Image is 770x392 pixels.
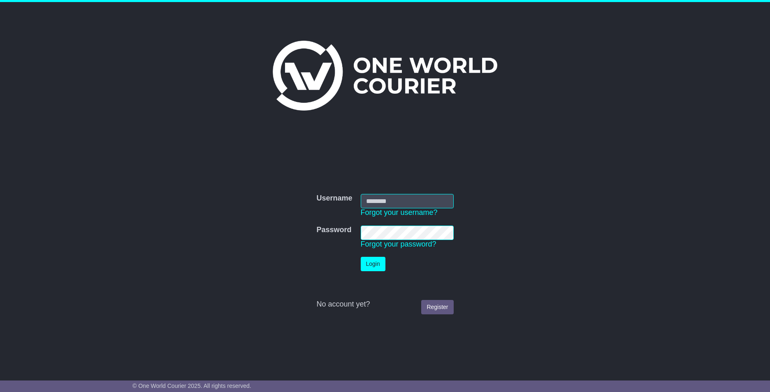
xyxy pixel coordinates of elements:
button: Login [361,257,385,271]
a: Forgot your password? [361,240,436,248]
a: Register [421,300,453,314]
a: Forgot your username? [361,208,438,217]
label: Username [316,194,352,203]
span: © One World Courier 2025. All rights reserved. [132,383,251,389]
img: One World [273,41,497,111]
label: Password [316,226,351,235]
div: No account yet? [316,300,453,309]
